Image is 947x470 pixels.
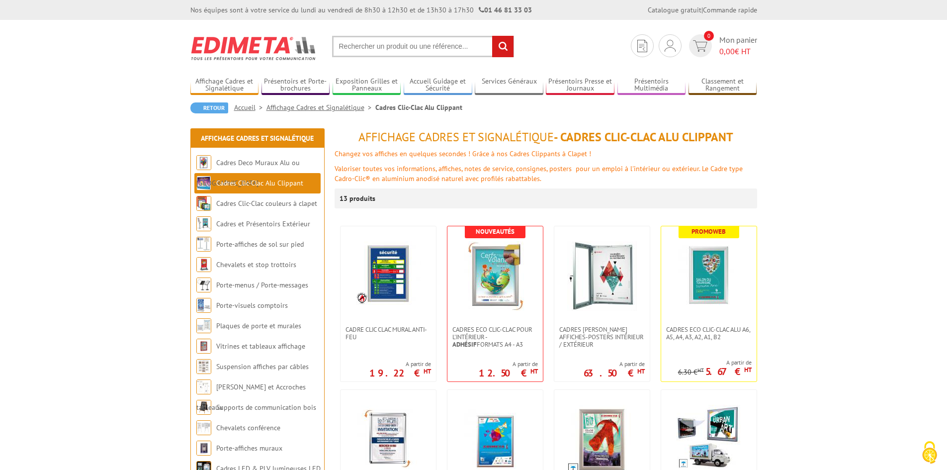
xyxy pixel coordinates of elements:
a: Accueil Guidage et Sécurité [404,77,472,94]
a: Classement et Rangement [689,77,757,94]
input: rechercher [492,36,514,57]
img: Suspension affiches par câbles [196,359,211,374]
sup: HT [530,367,538,376]
img: devis rapide [637,40,647,52]
img: Plaques de porte et murales [196,318,211,333]
img: Chevalets et stop trottoirs [196,257,211,272]
strong: Adhésif [452,340,477,349]
span: € HT [719,46,757,57]
a: Cadres Deco Muraux Alu ou [GEOGRAPHIC_DATA] [196,158,300,188]
span: A partir de [369,360,431,368]
img: Porte-affiches de sol sur pied [196,237,211,252]
span: 0 [704,31,714,41]
button: Cookies (fenêtre modale) [912,436,947,470]
img: Chevalets conférence [196,420,211,435]
img: Vitrines et tableaux affichage [196,339,211,354]
img: Cadres Deco Muraux Alu ou Bois [196,155,211,170]
img: Porte-menus / Porte-messages [196,278,211,292]
a: Affichage Cadres et Signalétique [266,103,375,112]
sup: HT [697,367,704,374]
b: Nouveautés [476,227,515,236]
a: [PERSON_NAME] et Accroches tableaux [196,382,306,412]
a: Présentoirs Presse et Journaux [546,77,614,94]
a: Retour [190,102,228,113]
img: Cadres et Présentoirs Extérieur [196,216,211,231]
img: Cadres Clic-Clac couleurs à clapet [196,196,211,211]
img: devis rapide [665,40,676,52]
img: Cadres Eco Clic-Clac alu A6, A5, A4, A3, A2, A1, B2 [674,241,744,311]
li: Cadres Clic-Clac Alu Clippant [375,102,462,112]
a: Services Généraux [475,77,543,94]
a: Cadres Clic-Clac Alu Clippant [216,179,303,188]
font: Valoriser toutes vos informations, affiches, notes de service, consignes, posters pour un emploi ... [335,164,743,183]
a: Plaques de porte et murales [216,321,301,330]
a: Porte-affiches muraux [216,444,282,453]
sup: HT [637,367,645,376]
span: A partir de [678,359,752,367]
a: Cadres [PERSON_NAME] affiches-posters intérieur / extérieur [554,326,650,348]
a: Cadres et Présentoirs Extérieur [216,219,310,228]
input: Rechercher un produit ou une référence... [332,36,514,57]
span: A partir de [584,360,645,368]
img: Cadres vitrines affiches-posters intérieur / extérieur [567,241,637,311]
b: Promoweb [691,227,726,236]
span: 0,00 [719,46,735,56]
a: Porte-menus / Porte-messages [216,281,308,289]
a: Supports de communication bois [216,403,316,412]
a: Chevalets conférence [216,423,280,432]
a: Présentoirs et Porte-brochures [261,77,330,94]
a: Suspension affiches par câbles [216,362,309,371]
img: Cimaises et Accroches tableaux [196,379,211,394]
a: Commande rapide [703,5,757,14]
span: Affichage Cadres et Signalétique [358,129,554,145]
img: Edimeta [190,30,317,67]
sup: HT [744,366,752,374]
a: Porte-visuels comptoirs [216,301,288,310]
a: Vitrines et tableaux affichage [216,342,305,351]
img: Porte-affiches muraux [196,441,211,456]
h1: - Cadres Clic-Clac Alu Clippant [335,131,757,144]
a: Chevalets et stop trottoirs [216,260,296,269]
a: Affichage Cadres et Signalétique [190,77,259,94]
span: Cadres [PERSON_NAME] affiches-posters intérieur / extérieur [559,326,645,348]
p: 19.22 € [369,370,431,376]
a: Exposition Grilles et Panneaux [333,77,401,94]
div: Nos équipes sont à votre service du lundi au vendredi de 8h30 à 12h30 et de 13h30 à 17h30 [190,5,532,15]
img: Cookies (fenêtre modale) [917,440,942,465]
a: Présentoirs Multimédia [617,77,686,94]
a: Catalogue gratuit [648,5,701,14]
a: Cadres Clic-Clac couleurs à clapet [216,199,317,208]
a: Porte-affiches de sol sur pied [216,240,304,249]
p: 6.30 € [678,369,704,376]
span: Cadres Eco Clic-Clac alu A6, A5, A4, A3, A2, A1, B2 [666,326,752,341]
span: Cadres Eco Clic-Clac pour l'intérieur - formats A4 - A3 [452,326,538,348]
img: Cadres Eco Clic-Clac pour l'intérieur - <strong>Adhésif</strong> formats A4 - A3 [460,241,530,311]
a: devis rapide 0 Mon panier 0,00€ HT [687,34,757,57]
img: Cadres Clic-Clac Étanches Sécurisés du A3 au 120 x 160 cm [677,405,741,470]
p: 63.50 € [584,370,645,376]
sup: HT [424,367,431,376]
a: Cadre CLIC CLAC Mural ANTI-FEU [341,326,436,341]
a: Affichage Cadres et Signalétique [201,134,314,143]
a: Cadres Eco Clic-Clac pour l'intérieur -Adhésifformats A4 - A3 [447,326,543,348]
font: Changez vos affiches en quelques secondes ! Grâce à nos Cadres Clippants à Clapet ! [335,149,591,158]
p: 12.50 € [479,370,538,376]
img: Porte-visuels comptoirs [196,298,211,313]
img: Cadre CLIC CLAC Mural ANTI-FEU [356,241,421,306]
strong: 01 46 81 33 03 [479,5,532,14]
a: Cadres Eco Clic-Clac alu A6, A5, A4, A3, A2, A1, B2 [661,326,757,341]
span: A partir de [479,360,538,368]
p: 13 produits [340,188,377,208]
div: | [648,5,757,15]
span: Mon panier [719,34,757,57]
span: Cadre CLIC CLAC Mural ANTI-FEU [345,326,431,341]
img: devis rapide [693,40,707,52]
a: Accueil [234,103,266,112]
p: 5.67 € [705,369,752,375]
